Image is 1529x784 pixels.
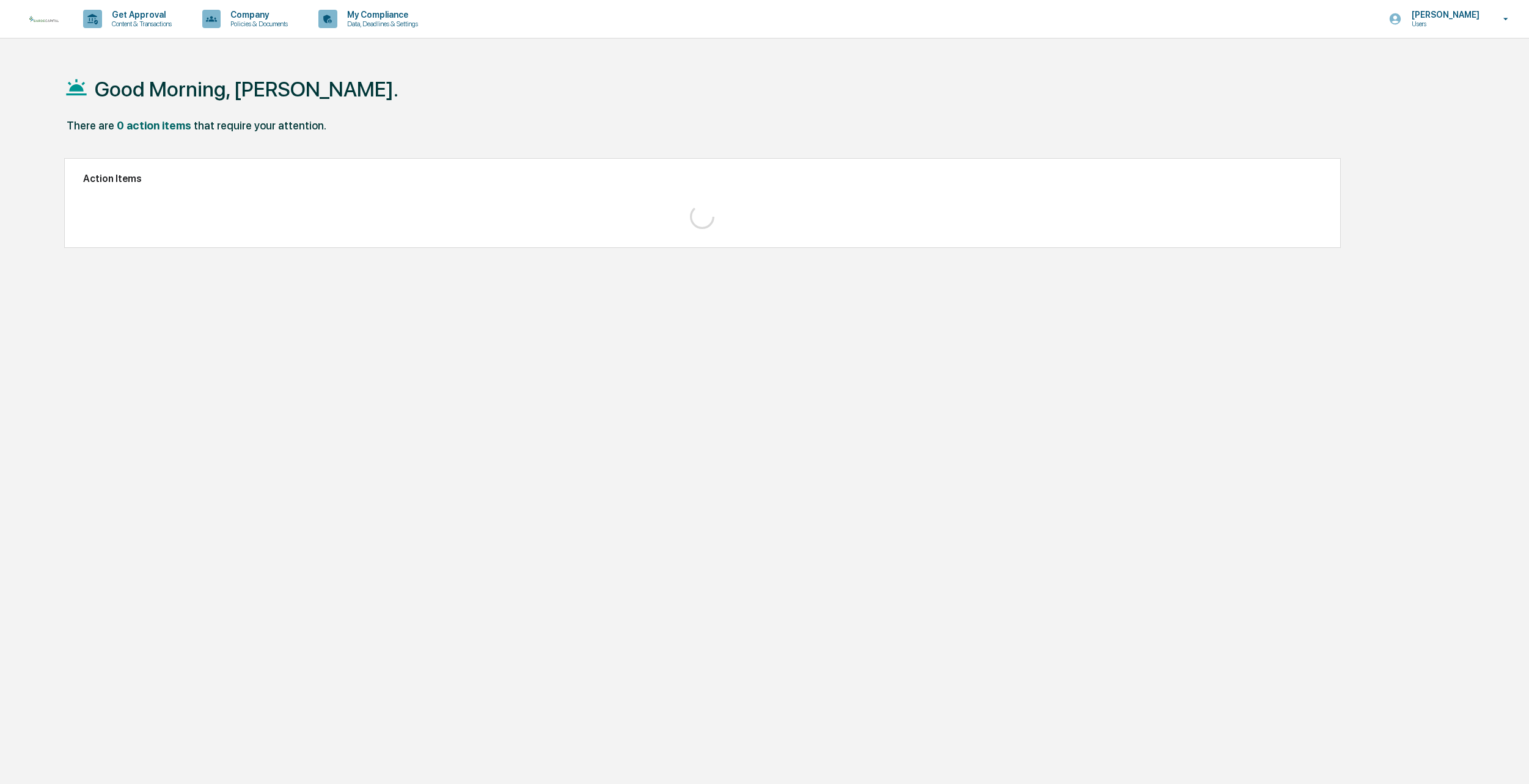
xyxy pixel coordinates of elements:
[1402,10,1486,20] p: [PERSON_NAME]
[194,119,326,132] div: that require your attention.
[221,10,294,20] p: Company
[67,119,114,132] div: There are
[83,173,1322,184] h2: Action Items
[1402,20,1486,28] p: Users
[29,16,59,21] img: logo
[337,20,424,28] p: Data, Deadlines & Settings
[221,20,294,28] p: Policies & Documents
[102,10,178,20] p: Get Approval
[117,119,191,132] div: 0 action items
[337,10,424,20] p: My Compliance
[95,77,398,101] h1: Good Morning, [PERSON_NAME].
[102,20,178,28] p: Content & Transactions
